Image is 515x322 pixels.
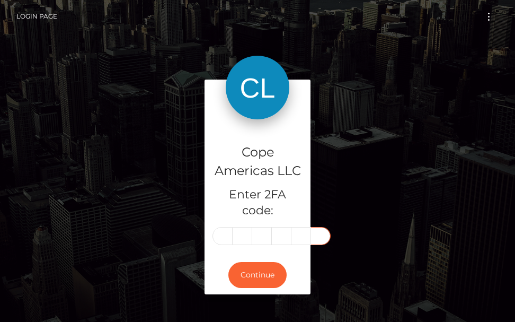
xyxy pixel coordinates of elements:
h4: Cope Americas LLC [212,143,303,180]
a: Login Page [16,5,57,28]
h5: Enter 2FA code: [212,187,303,220]
button: Continue [228,262,287,288]
button: Toggle navigation [479,10,499,24]
img: Cope Americas LLC [226,56,289,119]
